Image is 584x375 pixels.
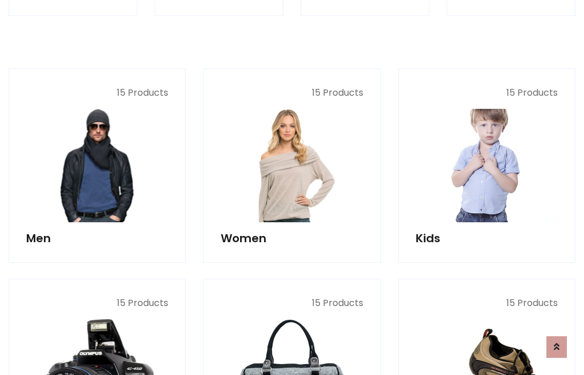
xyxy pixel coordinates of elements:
[26,86,168,100] p: 15 Products
[416,86,558,100] p: 15 Products
[221,296,363,310] p: 15 Products
[26,296,168,310] p: 15 Products
[416,296,558,310] p: 15 Products
[26,231,168,245] h5: Men
[221,86,363,100] p: 15 Products
[221,231,363,245] h5: Women
[416,231,558,245] h5: Kids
